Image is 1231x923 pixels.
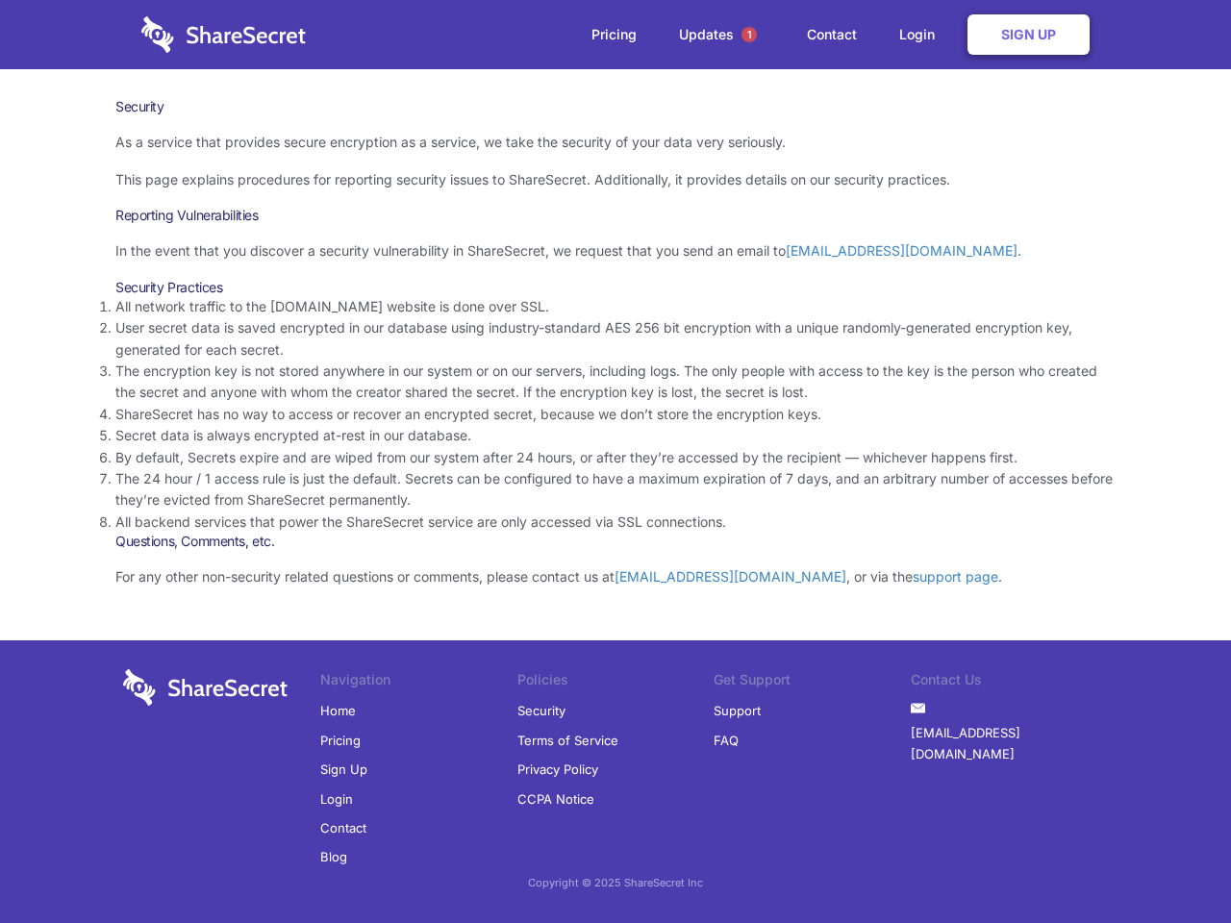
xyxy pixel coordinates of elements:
[115,511,1116,533] li: All backend services that power the ShareSecret service are only accessed via SSL connections.
[714,669,911,696] li: Get Support
[123,669,288,706] img: logo-wordmark-white-trans-d4663122ce5f474addd5e946df7df03e33cb6a1c49d2221995e7729f52c070b2.svg
[115,425,1116,446] li: Secret data is always encrypted at-rest in our database.
[115,566,1116,587] p: For any other non-security related questions or comments, please contact us at , or via the .
[141,16,306,53] img: logo-wordmark-white-trans-d4663122ce5f474addd5e946df7df03e33cb6a1c49d2221995e7729f52c070b2.svg
[115,132,1116,153] p: As a service that provides secure encryption as a service, we take the security of your data very...
[786,242,1017,259] a: [EMAIL_ADDRESS][DOMAIN_NAME]
[517,726,618,755] a: Terms of Service
[714,696,761,725] a: Support
[320,669,517,696] li: Navigation
[967,14,1090,55] a: Sign Up
[517,669,715,696] li: Policies
[517,755,598,784] a: Privacy Policy
[115,207,1116,224] h3: Reporting Vulnerabilities
[615,568,846,585] a: [EMAIL_ADDRESS][DOMAIN_NAME]
[741,27,757,42] span: 1
[115,361,1116,404] li: The encryption key is not stored anywhere in our system or on our servers, including logs. The on...
[714,726,739,755] a: FAQ
[320,842,347,871] a: Blog
[788,5,876,64] a: Contact
[572,5,656,64] a: Pricing
[115,468,1116,511] li: The 24 hour / 1 access rule is just the default. Secrets can be configured to have a maximum expi...
[115,98,1116,115] h1: Security
[880,5,964,64] a: Login
[320,696,356,725] a: Home
[115,533,1116,550] h3: Questions, Comments, etc.
[517,696,565,725] a: Security
[911,669,1108,696] li: Contact Us
[115,169,1116,190] p: This page explains procedures for reporting security issues to ShareSecret. Additionally, it prov...
[517,785,594,813] a: CCPA Notice
[320,755,367,784] a: Sign Up
[911,718,1108,769] a: [EMAIL_ADDRESS][DOMAIN_NAME]
[320,813,366,842] a: Contact
[320,785,353,813] a: Login
[115,404,1116,425] li: ShareSecret has no way to access or recover an encrypted secret, because we don’t store the encry...
[115,317,1116,361] li: User secret data is saved encrypted in our database using industry-standard AES 256 bit encryptio...
[320,726,361,755] a: Pricing
[913,568,998,585] a: support page
[115,279,1116,296] h3: Security Practices
[115,296,1116,317] li: All network traffic to the [DOMAIN_NAME] website is done over SSL.
[115,240,1116,262] p: In the event that you discover a security vulnerability in ShareSecret, we request that you send ...
[115,447,1116,468] li: By default, Secrets expire and are wiped from our system after 24 hours, or after they’re accesse...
